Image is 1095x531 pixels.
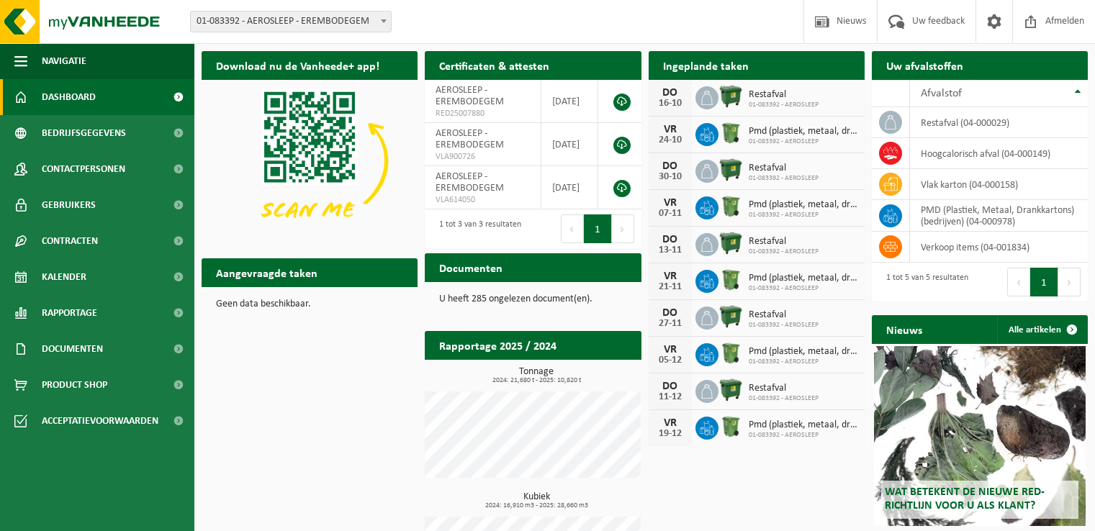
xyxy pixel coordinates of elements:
[541,166,599,209] td: [DATE]
[910,200,1088,232] td: PMD (Plastiek, Metaal, Drankkartons) (bedrijven) (04-000978)
[425,253,517,281] h2: Documenten
[656,99,685,109] div: 16-10
[718,84,743,109] img: WB-1100-HPE-GN-01
[874,346,1086,526] a: Wat betekent de nieuwe RED-richtlijn voor u als klant?
[649,51,763,79] h2: Ingeplande taken
[42,79,96,115] span: Dashboard
[872,315,937,343] h2: Nieuws
[749,248,819,256] span: 01-083392 - AEROSLEEP
[656,135,685,145] div: 24-10
[749,236,819,248] span: Restafval
[432,492,641,509] h3: Kubiek
[749,383,819,394] span: Restafval
[656,417,685,429] div: VR
[656,307,685,319] div: DO
[42,187,96,223] span: Gebruikers
[432,377,641,384] span: 2024: 21,680 t - 2025: 10,820 t
[749,309,819,321] span: Restafval
[439,294,626,304] p: U heeft 285 ongelezen document(en).
[718,121,743,145] img: WB-0370-HPE-GN-50
[749,321,819,330] span: 01-083392 - AEROSLEEP
[656,209,685,219] div: 07-11
[718,378,743,402] img: WB-1100-HPE-GN-01
[749,126,857,137] span: Pmd (plastiek, metaal, drankkartons) (bedrijven)
[191,12,391,32] span: 01-083392 - AEROSLEEP - EREMBODEGEM
[749,358,857,366] span: 01-083392 - AEROSLEEP
[656,87,685,99] div: DO
[718,268,743,292] img: WB-0370-HPE-GN-50
[749,89,819,101] span: Restafval
[885,486,1045,512] span: Wat betekent de nieuwe RED-richtlijn voor u als klant?
[749,199,857,211] span: Pmd (plastiek, metaal, drankkartons) (bedrijven)
[921,88,962,99] span: Afvalstof
[1030,268,1058,296] button: 1
[42,223,98,259] span: Contracten
[436,108,529,119] span: RED25007880
[749,394,819,403] span: 01-083392 - AEROSLEEP
[749,174,819,183] span: 01-083392 - AEROSLEEP
[432,213,521,245] div: 1 tot 3 van 3 resultaten
[718,304,743,329] img: WB-1100-HPE-GN-01
[656,124,685,135] div: VR
[541,123,599,166] td: [DATE]
[749,211,857,219] span: 01-083392 - AEROSLEEP
[42,367,107,403] span: Product Shop
[202,51,394,79] h2: Download nu de Vanheede+ app!
[749,419,857,431] span: Pmd (plastiek, metaal, drankkartons) (bedrijven)
[42,295,97,331] span: Rapportage
[561,214,584,243] button: Previous
[42,403,158,439] span: Acceptatievoorwaarden
[910,107,1088,138] td: restafval (04-000029)
[202,258,332,286] h2: Aangevraagde taken
[656,271,685,282] div: VR
[656,160,685,172] div: DO
[436,171,504,194] span: AEROSLEEP - EREMBODEGEM
[202,80,418,242] img: Download de VHEPlus App
[656,319,685,329] div: 27-11
[656,282,685,292] div: 21-11
[718,158,743,182] img: WB-1100-HPE-GN-01
[436,194,529,206] span: VLA614050
[749,163,819,174] span: Restafval
[42,331,103,367] span: Documenten
[749,346,857,358] span: Pmd (plastiek, metaal, drankkartons) (bedrijven)
[436,128,504,150] span: AEROSLEEP - EREMBODEGEM
[749,284,857,293] span: 01-083392 - AEROSLEEP
[910,232,1088,263] td: verkoop items (04-001834)
[749,101,819,109] span: 01-083392 - AEROSLEEP
[541,80,599,123] td: [DATE]
[584,214,612,243] button: 1
[216,299,403,309] p: Geen data beschikbaar.
[425,51,564,79] h2: Certificaten & attesten
[656,381,685,392] div: DO
[749,431,857,440] span: 01-083392 - AEROSLEEP
[612,214,634,243] button: Next
[534,359,640,388] a: Bekijk rapportage
[910,169,1088,200] td: vlak karton (04-000158)
[432,502,641,509] span: 2024: 16,910 m3 - 2025: 28,660 m3
[656,429,685,439] div: 19-12
[749,273,857,284] span: Pmd (plastiek, metaal, drankkartons) (bedrijven)
[656,234,685,245] div: DO
[42,43,86,79] span: Navigatie
[749,137,857,146] span: 01-083392 - AEROSLEEP
[718,341,743,366] img: WB-0370-HPE-GN-50
[718,414,743,439] img: WB-0370-HPE-GN-50
[656,197,685,209] div: VR
[656,245,685,255] div: 13-11
[42,259,86,295] span: Kalender
[718,231,743,255] img: WB-1100-HPE-GN-01
[872,51,978,79] h2: Uw afvalstoffen
[997,315,1086,344] a: Alle artikelen
[910,138,1088,169] td: hoogcalorisch afval (04-000149)
[879,266,968,298] div: 1 tot 5 van 5 resultaten
[656,392,685,402] div: 11-12
[190,11,392,32] span: 01-083392 - AEROSLEEP - EREMBODEGEM
[436,85,504,107] span: AEROSLEEP - EREMBODEGEM
[656,172,685,182] div: 30-10
[1058,268,1081,296] button: Next
[432,367,641,384] h3: Tonnage
[718,194,743,219] img: WB-0370-HPE-GN-50
[42,151,125,187] span: Contactpersonen
[656,344,685,355] div: VR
